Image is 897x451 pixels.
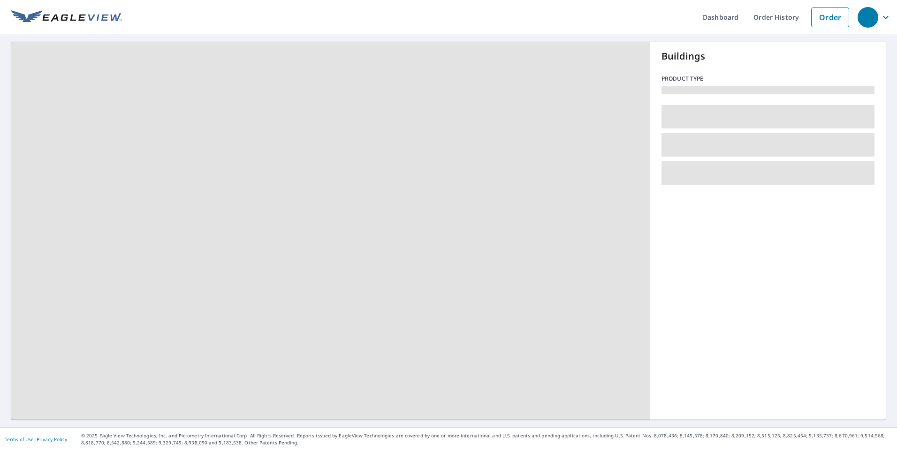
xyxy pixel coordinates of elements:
p: Product type [661,75,874,83]
a: Terms of Use [5,436,34,443]
p: © 2025 Eagle View Technologies, Inc. and Pictometry International Corp. All Rights Reserved. Repo... [81,432,892,446]
img: EV Logo [11,10,122,24]
a: Privacy Policy [37,436,67,443]
p: Buildings [661,49,874,63]
a: Order [811,8,849,27]
p: | [5,436,67,442]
